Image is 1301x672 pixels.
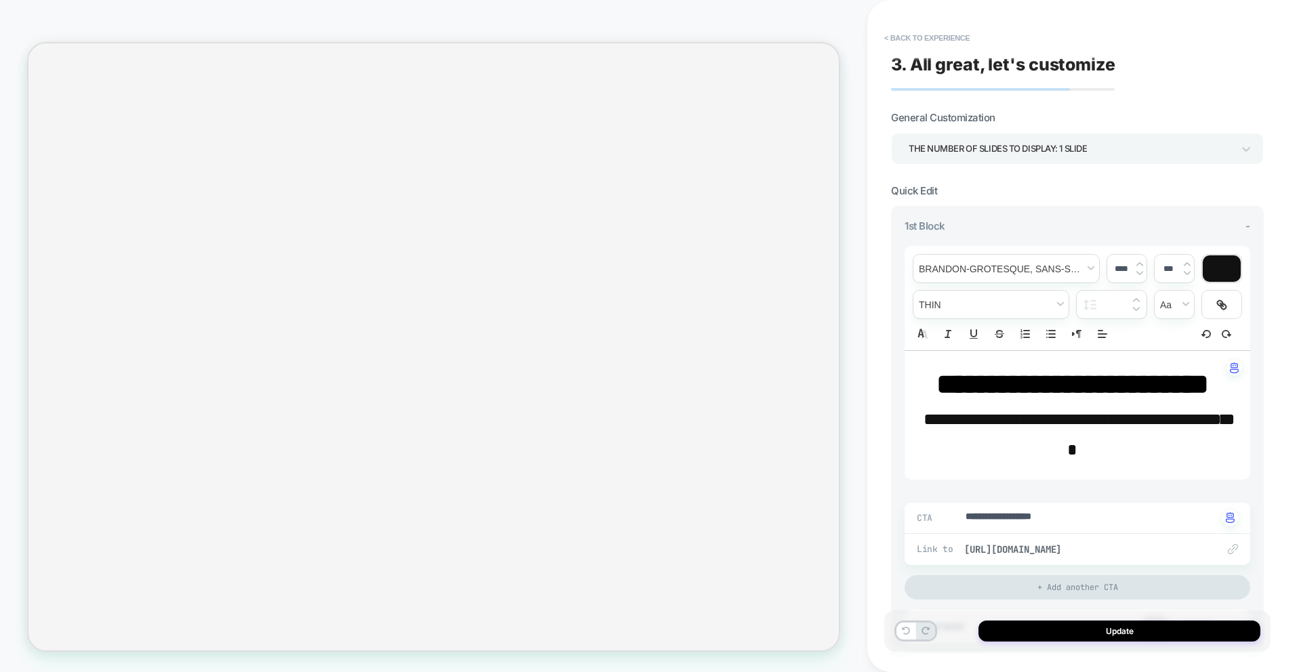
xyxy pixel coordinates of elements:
[1136,261,1143,267] img: up
[913,255,1099,282] span: font
[909,140,1233,158] div: THE NUMBER OF SLIDES TO DISPLAY: 1 SLIDE
[990,326,1009,342] button: Strike
[891,184,937,197] span: Quick Edit
[917,543,957,555] span: Link to
[913,291,1069,318] span: fontWeight
[891,54,1115,75] span: 3. All great, let's customize
[1133,306,1140,312] img: down
[905,219,945,232] span: 1st Block
[877,27,976,49] button: < Back to experience
[917,512,934,524] span: CTA
[1184,270,1191,276] img: down
[1093,326,1112,342] span: Align
[1228,544,1238,554] img: edit
[978,621,1260,642] button: Update
[1067,326,1086,342] button: Right to Left
[1155,291,1194,318] span: transform
[964,326,983,342] button: Underline
[1230,362,1239,373] img: edit with ai
[1184,261,1191,267] img: up
[1136,270,1143,276] img: down
[964,543,1204,555] span: [URL][DOMAIN_NAME]
[1133,297,1140,303] img: up
[1016,326,1035,342] button: Ordered list
[891,111,995,124] span: General Customization
[1226,512,1235,523] img: edit with ai
[938,326,957,342] button: Italic
[1083,299,1096,310] img: line height
[1041,326,1060,342] button: Bullet list
[1245,219,1250,232] span: -
[905,575,1250,600] div: + Add another CTA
